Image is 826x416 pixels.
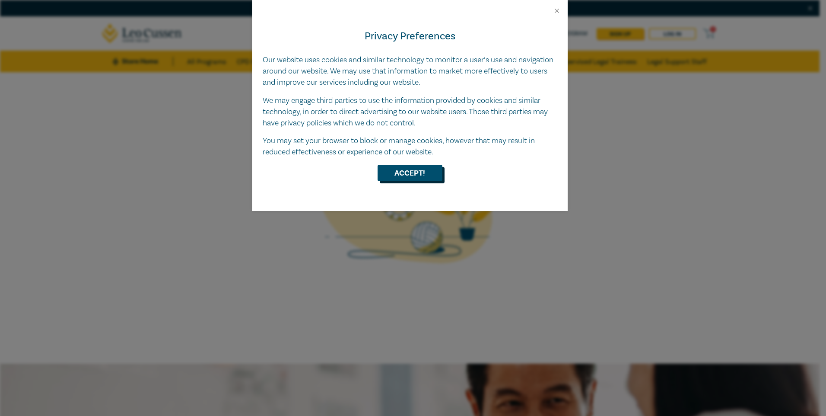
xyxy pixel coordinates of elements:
[378,165,442,181] button: Accept!
[263,95,557,129] p: We may engage third parties to use the information provided by cookies and similar technology, in...
[263,54,557,88] p: Our website uses cookies and similar technology to monitor a user’s use and navigation around our...
[553,7,561,15] button: Close
[263,135,557,158] p: You may set your browser to block or manage cookies, however that may result in reduced effective...
[263,29,557,44] h4: Privacy Preferences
